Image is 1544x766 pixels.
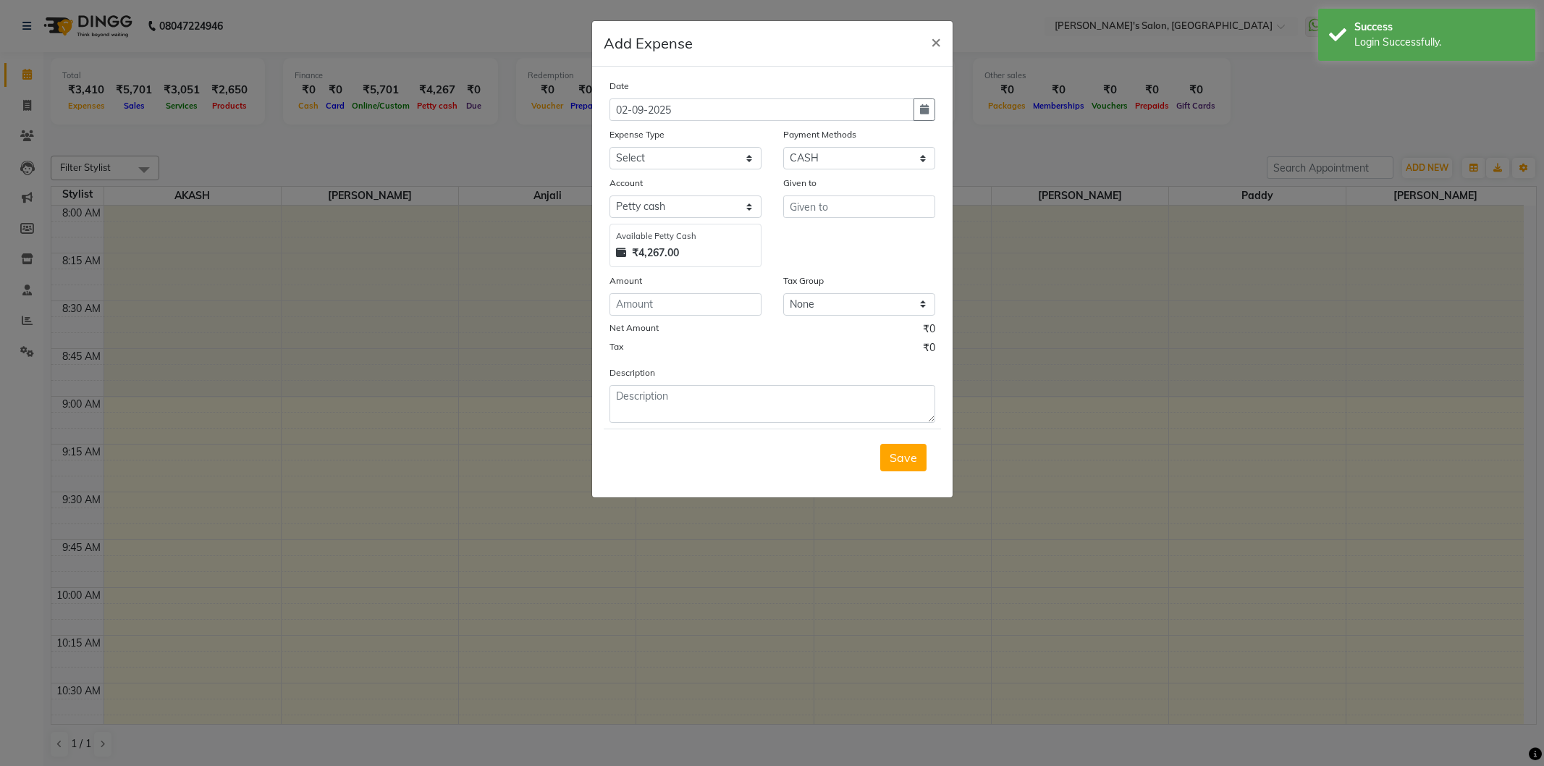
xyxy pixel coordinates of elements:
label: Account [609,177,643,190]
input: Given to [783,195,935,218]
label: Expense Type [609,128,665,141]
span: ₹0 [923,321,935,340]
label: Tax Group [783,274,824,287]
label: Tax [609,340,623,353]
strong: ₹4,267.00 [632,245,679,261]
label: Description [609,366,655,379]
label: Payment Methods [783,128,856,141]
span: × [931,30,941,52]
div: Success [1354,20,1524,35]
button: Close [919,21,953,62]
span: ₹0 [923,340,935,359]
button: Save [880,444,927,471]
h5: Add Expense [604,33,693,54]
div: Login Successfully. [1354,35,1524,50]
input: Amount [609,293,762,316]
label: Net Amount [609,321,659,334]
span: Save [890,450,917,465]
label: Amount [609,274,642,287]
label: Given to [783,177,817,190]
label: Date [609,80,629,93]
div: Available Petty Cash [616,230,755,243]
